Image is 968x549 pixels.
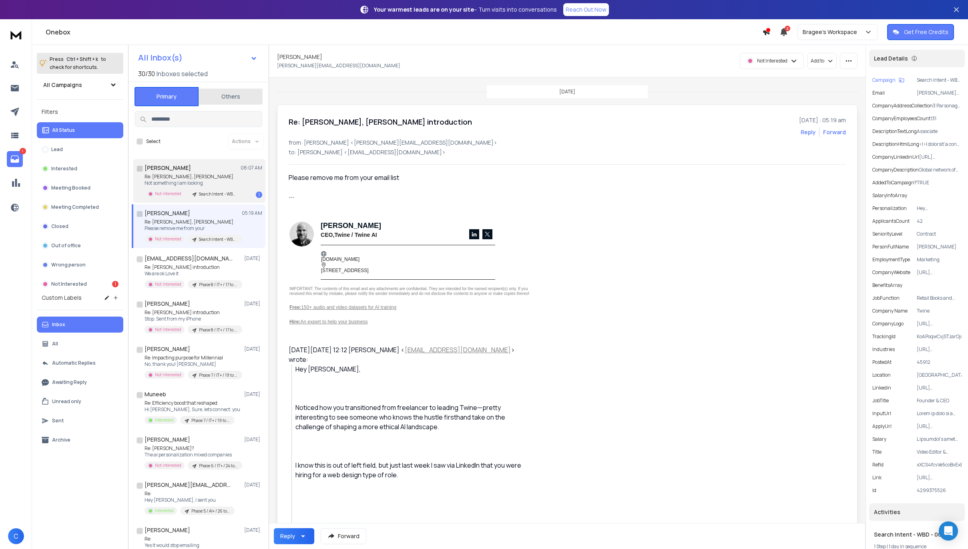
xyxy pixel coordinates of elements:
button: Unread only [37,394,123,410]
p: jobTitle [872,398,889,404]
img: photo [289,222,314,246]
p: Please remove me from your [145,225,241,232]
p: Re: Impacting purpose for Millennial [145,355,241,361]
p: Lead Details [874,54,908,63]
p: Lorem ip dolo si a consect ad elit 340s+ doeiusmod tempori utl 22e+ dolorem aliqua 931 enimadmin.... [917,410,962,417]
img: twitter [482,229,492,239]
p: Closed [51,223,68,230]
div: Forward [823,128,846,136]
p: companyLinkedinUrl [872,154,919,160]
p: 3 Parsonage Manchester UK M3 2HS GB [933,103,962,109]
a: Free:150+ audio and video datasets for AI training [289,305,396,310]
a: Hire:An expert to help your business [289,319,368,325]
button: C [8,528,24,544]
p: Video Editor & Graphic Designer – Contract [917,449,962,455]
p: 1 [20,148,26,154]
button: Reply [274,528,314,544]
p: Meeting Booked [51,185,90,191]
p: Not something I am looking [145,180,241,186]
p: Phase 6 / IT+ / 24 to End [199,463,237,469]
p: 05:19 AM [242,210,262,216]
p: Not Interested [155,236,181,242]
button: Not Interested1 [37,276,123,292]
p: Twine [917,308,962,314]
button: Meeting Completed [37,199,123,215]
button: Awaiting Reply [37,374,123,390]
span: Twine / Twine AI [334,232,377,238]
p: [PERSON_NAME][EMAIL_ADDRESS][DOMAIN_NAME] [917,90,962,96]
p: Not Interested [155,191,181,197]
h3: Custom Labels [42,294,82,302]
p: Get Free Credits [904,28,948,36]
p: [DATE] [244,527,262,533]
p: Interested [155,417,174,423]
p: TRUE [917,180,962,186]
p: Hi [PERSON_NAME], Sure, lets connect. you [145,406,240,413]
button: Lead [37,141,123,157]
a: [STREET_ADDRESS] [321,268,369,273]
p: companyWebsite [872,269,910,276]
p: benefitsArray [872,282,902,289]
h1: All Inbox(s) [138,54,183,62]
p: inputUrl [872,410,891,417]
button: Primary [135,87,199,106]
p: jobFunction [872,295,900,301]
p: to: [PERSON_NAME] <[EMAIL_ADDRESS][DOMAIN_NAME]> [289,148,846,156]
button: Others [199,88,263,105]
button: Closed [37,218,123,234]
p: companyAddressCollection [872,103,933,109]
button: Meeting Booked [37,180,123,196]
p: Re: [PERSON_NAME], [PERSON_NAME] [145,219,241,225]
p: companyEmployeesCount [872,115,930,122]
p: Phase 5 / AI+ / 26 to 17 [191,508,230,514]
button: Wrong person [37,257,123,273]
p: Interested [51,166,77,172]
p: Phase 7 / IT+ / 19 to End [191,418,230,424]
img: icon [321,251,326,256]
p: personFullName [872,244,909,250]
p: descriptionHtmlLong [872,141,919,147]
p: We are ok Love it [145,270,241,277]
button: Forward [321,528,366,544]
button: Automatic Replies [37,355,123,371]
h1: Search Intent - WBD - 001 [874,531,960,539]
button: Archive [37,432,123,448]
p: [URL][DOMAIN_NAME] [917,385,962,391]
p: 42 [917,218,962,224]
p: 08:07 AM [241,165,262,171]
button: Reply [801,128,816,136]
p: Contract [917,231,962,237]
p: companyDescription [872,167,919,173]
p: Not Interested [757,58,787,64]
h1: Muneeb [145,390,166,398]
a: 1 [7,151,23,167]
p: [DATE] [244,391,262,398]
button: Sent [37,413,123,429]
p: seniorityLevel [872,231,902,237]
button: All Campaigns [37,77,123,93]
p: Re: Efficiency boost that reshaped [145,400,240,406]
p: Email [872,90,885,96]
p: [URL][DOMAIN_NAME] [917,321,962,327]
span: [DOMAIN_NAME] [321,256,359,262]
span: 2 [785,26,790,31]
p: 4299375526 [917,487,962,494]
a: Reach Out Now [563,3,609,16]
p: Not Interested [51,281,87,287]
p: companyLogo [872,321,904,327]
p: Press to check for shortcuts. [50,55,106,71]
p: from: [PERSON_NAME] <[PERSON_NAME][EMAIL_ADDRESS][DOMAIN_NAME]> [289,139,846,147]
p: Hey [PERSON_NAME], Noticed how you transitioned from freelancer to leading Twine—pretty interesti... [917,205,962,212]
p: xXCS4fcvVe5coBvExBaGVA== [917,462,962,468]
p: [DATE] [244,301,262,307]
p: Campaign [872,77,896,83]
p: Founder & CEO [917,398,962,404]
p: [DATE] [244,436,262,443]
button: Inbox [37,317,123,333]
strong: Your warmest leads are on your site [374,6,474,13]
p: [URL][DOMAIN_NAME] [917,346,962,353]
p: Not Interested [155,462,181,468]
